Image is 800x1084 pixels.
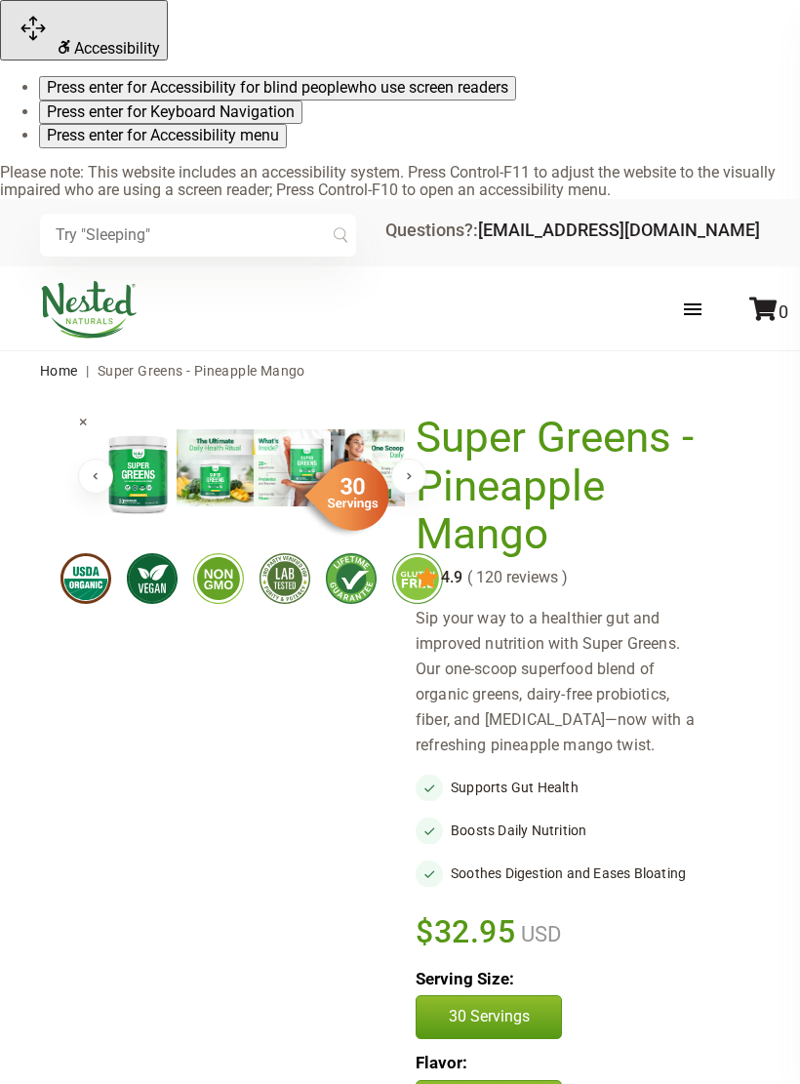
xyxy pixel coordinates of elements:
button: 30 Servings [416,995,562,1038]
span: Super Greens - Pineapple Mango [98,363,305,379]
div: Sip your way to a healthier gut and improved nutrition with Super Greens. Our one-scoop superfood... [416,606,721,758]
button: Press enter for Accessibility menu [39,124,287,147]
img: Super Greens - Pineapple Mango [100,429,177,518]
span: USD [516,922,561,946]
button: Press enter for Accessibility for blind peoplewho use screen readers [39,76,516,100]
img: Super Greens - Pineapple Mango [331,429,408,506]
button: Previous [78,459,113,494]
a: Home [40,363,78,379]
li: Supports Gut Health [416,774,721,801]
b: Flavor: [416,1053,467,1072]
a: 0 [749,301,788,322]
a: [EMAIL_ADDRESS][DOMAIN_NAME] [478,220,760,240]
p: 30 Servings [436,1006,541,1027]
button: Press enter for Keyboard Navigation [39,100,302,124]
img: Super Greens - Pineapple Mango [177,429,254,506]
img: glutenfree [392,553,443,604]
b: Serving Size: [416,969,514,988]
span: × [79,413,88,431]
span: $32.95 [416,910,516,953]
li: Boosts Daily Nutrition [416,817,721,844]
img: thirdpartytested [260,553,310,604]
img: sg-servings-30.png [292,454,389,538]
img: usdaorganic [60,553,111,604]
span: 4.9 [439,569,462,586]
img: Super Greens - Pineapple Mango [254,429,331,506]
span: who use screen readers [347,78,508,97]
h1: Super Greens - Pineapple Mango [416,414,711,559]
span: 0 [779,301,788,322]
input: Try "Sleeping" [40,214,356,257]
li: Soothes Digestion and Eases Bloating [416,860,721,887]
nav: breadcrumbs [40,351,760,390]
span: ( 120 reviews ) [462,569,568,586]
img: Nested Naturals [40,281,138,339]
img: star.svg [416,567,439,590]
div: Questions?: [385,221,760,239]
span: | [81,363,94,379]
img: vegan [127,553,178,604]
span: Accessibility [74,39,160,58]
button: Next [391,459,426,494]
img: lifetimeguarantee [326,553,377,604]
img: gmofree [193,553,244,604]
